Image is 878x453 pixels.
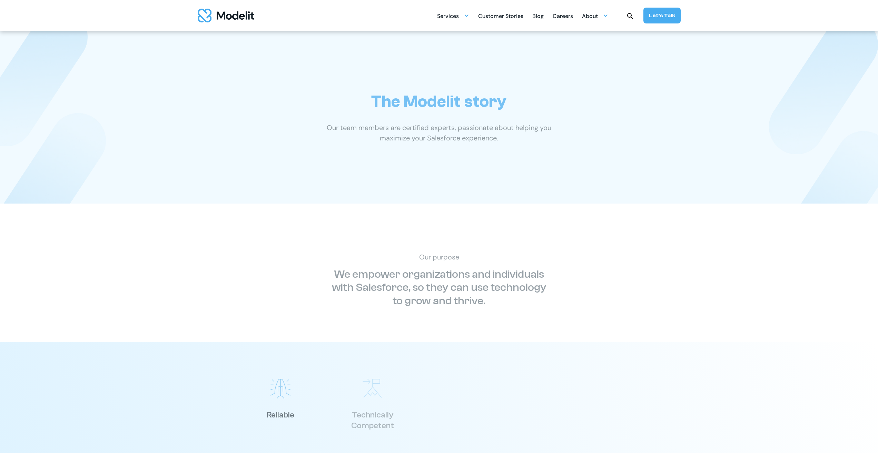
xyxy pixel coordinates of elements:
a: home [198,9,254,22]
a: Careers [553,9,573,22]
a: Let’s Talk [643,8,681,23]
div: About [582,10,598,23]
h1: The Modelit story [371,92,506,111]
div: Careers [553,10,573,23]
p: Our purpose [320,252,558,262]
a: Blog [532,9,544,22]
p: We empower organizations and individuals with Salesforce, so they can use technology to grow and ... [329,268,550,307]
div: Technically Competent [333,410,412,431]
div: Services [437,9,469,22]
div: About [582,9,608,22]
div: Blog [532,10,544,23]
img: modelit logo [198,9,254,22]
div: Let’s Talk [649,12,675,19]
div: Reliable [267,410,294,420]
div: Services [437,10,459,23]
p: Our team members are certified experts, passionate about helping you maximize your Salesforce exp... [320,122,558,143]
div: Customer Stories [478,10,523,23]
a: Customer Stories [478,9,523,22]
